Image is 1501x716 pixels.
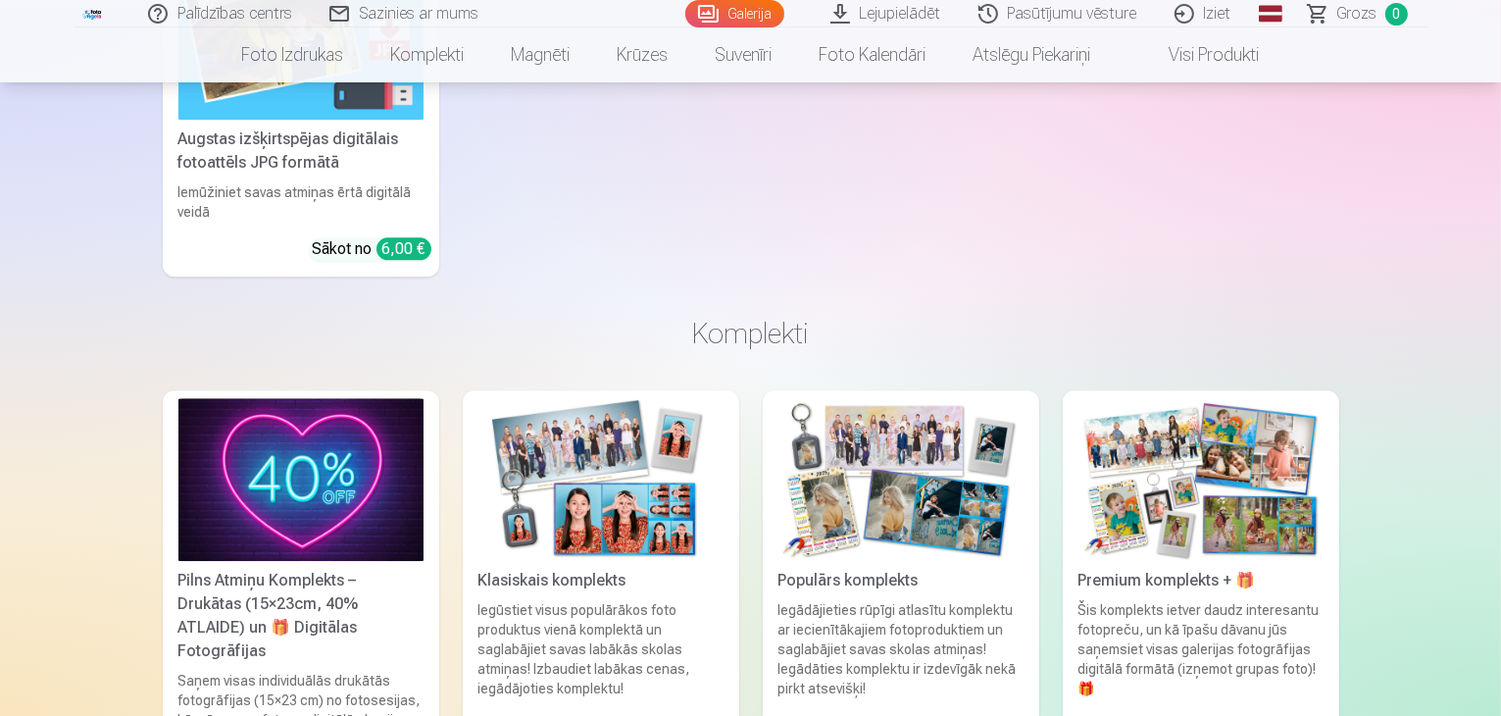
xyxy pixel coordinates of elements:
[1337,2,1377,26] span: Grozs
[478,398,724,562] img: Klasiskais komplekts
[368,27,488,82] a: Komplekti
[171,128,431,175] div: Augstas izšķirtspējas digitālais fotoattēls JPG formātā
[488,27,594,82] a: Magnēti
[178,398,424,562] img: Pilns Atmiņu Komplekts – Drukātas (15×23cm, 40% ATLAIDE) un 🎁 Digitālas Fotogrāfijas
[1078,398,1324,562] img: Premium komplekts + 🎁
[313,237,431,261] div: Sākot no
[778,398,1024,562] img: Populārs komplekts
[178,316,1324,351] h3: Komplekti
[471,569,731,592] div: Klasiskais komplekts
[82,8,104,20] img: /fa1
[796,27,950,82] a: Foto kalendāri
[1115,27,1283,82] a: Visi produkti
[771,569,1031,592] div: Populārs komplekts
[1385,3,1408,26] span: 0
[692,27,796,82] a: Suvenīri
[950,27,1115,82] a: Atslēgu piekariņi
[1071,569,1331,592] div: Premium komplekts + 🎁
[171,182,431,222] div: Iemūžiniet savas atmiņas ērtā digitālā veidā
[376,237,431,260] div: 6,00 €
[171,569,431,663] div: Pilns Atmiņu Komplekts – Drukātas (15×23cm, 40% ATLAIDE) un 🎁 Digitālas Fotogrāfijas
[594,27,692,82] a: Krūzes
[219,27,368,82] a: Foto izdrukas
